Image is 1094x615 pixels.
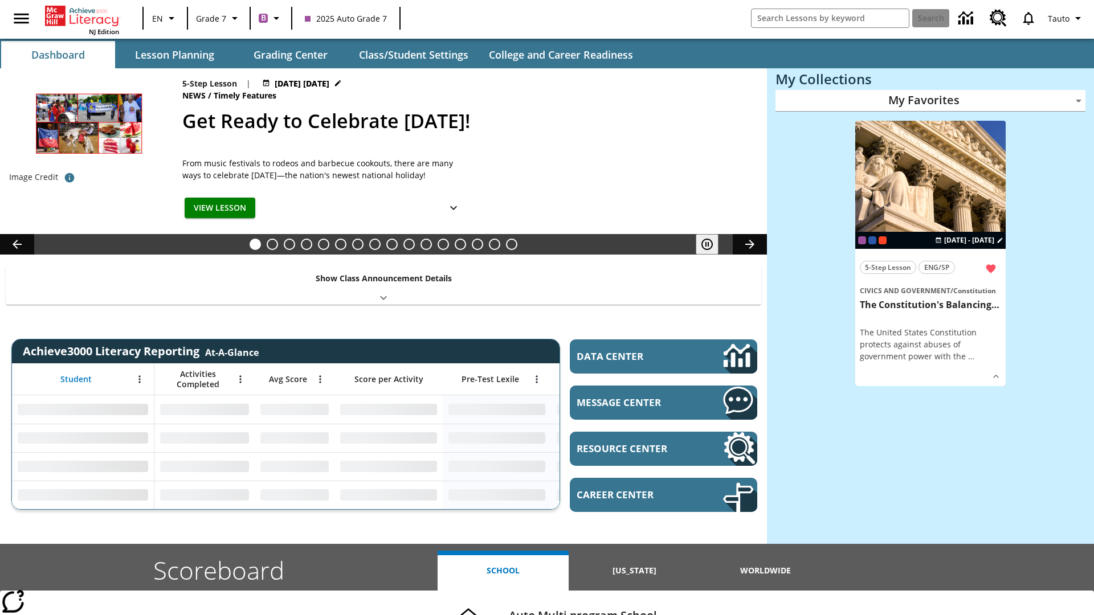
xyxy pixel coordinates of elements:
[117,41,231,68] button: Lesson Planning
[860,261,916,274] button: 5-Step Lesson
[577,350,684,363] span: Data Center
[987,368,1005,385] button: Show Details
[185,198,255,219] button: View Lesson
[275,77,329,89] span: [DATE] [DATE]
[933,235,1006,245] button: Sep 08 - Sep 08 Choose Dates
[950,286,953,296] span: /
[255,395,334,424] div: No Data,
[182,157,467,181] span: From music festivals to rodeos and barbecue cookouts, there are many ways to celebrate Juneteenth...
[318,239,329,250] button: Slide 5 Cruise Ships: Making Waves
[284,239,295,250] button: Slide 3 Free Returns: A Gain or a Drain?
[352,239,364,250] button: Slide 7 The Last Homesteaders
[570,432,757,466] a: Resource Center, Will open in new tab
[260,77,344,89] button: Jul 17 - Jun 30 Choose Dates
[570,339,757,374] a: Data Center
[462,374,519,384] span: Pre-Test Lexile
[577,488,689,501] span: Career Center
[214,89,279,102] span: Timely Features
[570,478,757,512] a: Career Center
[261,11,266,25] span: B
[45,3,119,36] div: Home
[267,239,278,250] button: Slide 2 Back On Earth
[89,27,119,36] span: NJ Edition
[1043,8,1089,28] button: Profile/Settings
[733,234,767,255] button: Lesson carousel, Next
[860,299,1001,311] h3: The Constitution's Balancing Act
[131,371,148,388] button: Open Menu
[551,395,659,424] div: No Data,
[577,442,689,455] span: Resource Center
[335,239,346,250] button: Slide 6 Private! Keep Out!
[421,239,432,250] button: Slide 11 The Invasion of the Free CD
[865,261,911,273] span: 5-Step Lesson
[305,13,387,24] span: 2025 Auto Grade 7
[968,351,974,362] span: …
[569,551,700,591] button: [US_STATE]
[301,239,312,250] button: Slide 4 Time for Moon Rules?
[1014,3,1043,33] a: Notifications
[182,157,467,181] div: From music festivals to rodeos and barbecue cookouts, there are many ways to celebrate [DATE]—the...
[944,235,994,245] span: [DATE] - [DATE]
[354,374,423,384] span: Score per Activity
[254,8,288,28] button: Boost Class color is purple. Change class color
[952,3,983,34] a: Data Center
[879,236,887,244] div: Test 1
[919,261,955,274] button: ENG/SP
[369,239,381,250] button: Slide 8 Solar Power to the People
[269,374,307,384] span: Avg Score
[858,236,866,244] div: Current Class
[250,239,261,250] button: Slide 1 Get Ready to Celebrate Juneteenth!
[551,481,659,509] div: No Data,
[5,2,38,35] button: Open side menu
[191,8,246,28] button: Grade: Grade 7, Select a grade
[455,239,466,250] button: Slide 13 Pre-release lesson
[9,171,58,183] p: Image Credit
[255,424,334,452] div: No Data,
[489,239,500,250] button: Slide 15 The Constitution's Balancing Act
[403,239,415,250] button: Slide 10 Fashion Forward in Ancient Rome
[154,452,255,481] div: No Data,
[438,551,569,591] button: School
[208,90,211,101] span: /
[234,41,348,68] button: Grading Center
[570,386,757,420] a: Message Center
[860,286,950,296] span: Civics and Government
[154,424,255,452] div: No Data,
[1048,13,1069,24] span: Tauto
[147,8,183,28] button: Language: EN, Select a language
[700,551,831,591] button: Worldwide
[868,236,876,244] div: OL 2025 Auto Grade 8
[152,13,163,24] span: EN
[58,167,81,188] button: Image credit: Top, left to right: Aaron of L.A. Photography/Shutterstock; Aaron of L.A. Photograp...
[182,106,753,136] h2: Get Ready to Celebrate Juneteenth!
[442,198,465,219] button: Show Details
[953,286,996,296] span: Constitution
[312,371,329,388] button: Open Menu
[9,77,169,167] img: Photos of red foods and of people celebrating Juneteenth at parades, Opal's Walk, and at a rodeo.
[528,371,545,388] button: Open Menu
[386,239,398,250] button: Slide 9 Attack of the Terrifying Tomatoes
[45,5,119,27] a: Home
[855,121,1006,387] div: lesson details
[205,344,259,359] div: At-A-Glance
[255,481,334,509] div: No Data,
[160,369,235,389] span: Activities Completed
[182,77,237,89] p: 5-Step Lesson
[23,343,259,359] span: Achieve3000 Literacy Reporting
[350,41,477,68] button: Class/Student Settings
[255,452,334,481] div: No Data,
[316,272,452,284] p: Show Class Announcement Details
[506,239,517,250] button: Slide 16 Point of View
[860,284,1001,297] span: Topic: Civics and Government/Constitution
[246,77,251,89] span: |
[775,90,1085,112] div: My Favorites
[60,374,92,384] span: Student
[860,326,1001,362] div: The United States Constitution protects against abuses of government power with the
[6,265,761,305] div: Show Class Announcement Details
[551,424,659,452] div: No Data,
[981,259,1001,279] button: Remove from Favorites
[472,239,483,250] button: Slide 14 Career Lesson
